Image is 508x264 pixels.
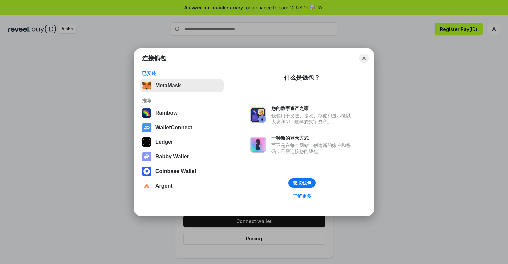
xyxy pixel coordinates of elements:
button: Ledger [140,135,224,149]
button: WalletConnect [140,121,224,134]
div: 您的数字资产之家 [271,105,354,111]
div: 一种新的登录方式 [271,135,354,141]
button: Rabby Wallet [140,150,224,163]
img: svg+xml,%3Csvg%20xmlns%3D%22http%3A%2F%2Fwww.w3.org%2F2000%2Fsvg%22%20fill%3D%22none%22%20viewBox... [142,152,151,161]
div: Coinbase Wallet [155,168,196,174]
img: svg+xml,%3Csvg%20width%3D%22120%22%20height%3D%22120%22%20viewBox%3D%220%200%20120%20120%22%20fil... [142,108,151,118]
div: MetaMask [155,83,181,89]
div: 而不是在每个网站上创建新的账户和密码，只需连接您的钱包。 [271,142,354,154]
img: svg+xml,%3Csvg%20fill%3D%22none%22%20height%3D%2233%22%20viewBox%3D%220%200%2035%2033%22%20width%... [142,81,151,90]
img: svg+xml,%3Csvg%20width%3D%2228%22%20height%3D%2228%22%20viewBox%3D%220%200%2028%2028%22%20fill%3D... [142,181,151,191]
div: 什么是钱包？ [284,74,320,82]
button: MetaMask [140,79,224,92]
a: 了解更多 [289,192,315,200]
img: svg+xml,%3Csvg%20width%3D%2228%22%20height%3D%2228%22%20viewBox%3D%220%200%2028%2028%22%20fill%3D... [142,123,151,132]
h1: 连接钱包 [142,54,166,62]
div: 了解更多 [293,193,311,199]
div: 钱包用于发送、接收、存储和显示像以太坊和NFT这样的数字资产。 [271,113,354,125]
button: 获取钱包 [288,178,316,188]
div: WalletConnect [155,125,192,131]
button: Coinbase Wallet [140,165,224,178]
img: svg+xml,%3Csvg%20width%3D%2228%22%20height%3D%2228%22%20viewBox%3D%220%200%2028%2028%22%20fill%3D... [142,167,151,176]
div: 获取钱包 [293,180,311,186]
div: 推荐 [142,98,222,104]
div: Argent [155,183,173,189]
div: Rainbow [155,110,178,116]
button: Rainbow [140,106,224,120]
img: svg+xml,%3Csvg%20xmlns%3D%22http%3A%2F%2Fwww.w3.org%2F2000%2Fsvg%22%20fill%3D%22none%22%20viewBox... [250,137,266,153]
img: svg+xml,%3Csvg%20xmlns%3D%22http%3A%2F%2Fwww.w3.org%2F2000%2Fsvg%22%20fill%3D%22none%22%20viewBox... [250,107,266,123]
div: Ledger [155,139,173,145]
button: Argent [140,179,224,193]
img: svg+xml,%3Csvg%20xmlns%3D%22http%3A%2F%2Fwww.w3.org%2F2000%2Fsvg%22%20width%3D%2228%22%20height%3... [142,137,151,147]
button: Close [359,54,369,63]
div: Rabby Wallet [155,154,189,160]
div: 已安装 [142,70,222,76]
